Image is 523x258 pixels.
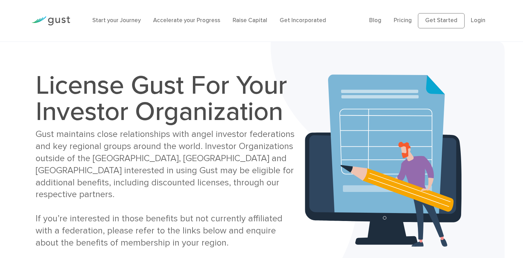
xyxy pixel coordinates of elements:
[280,17,326,24] a: Get Incorporated
[92,17,141,24] a: Start your Journey
[369,17,381,24] a: Blog
[36,128,295,249] div: Gust maintains close relationships with angel investor federations and key regional groups around...
[31,16,70,26] img: Gust Logo
[36,72,295,125] h1: License Gust For Your Investor Organization
[471,17,485,24] a: Login
[153,17,220,24] a: Accelerate your Progress
[418,13,465,28] a: Get Started
[233,17,267,24] a: Raise Capital
[394,17,412,24] a: Pricing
